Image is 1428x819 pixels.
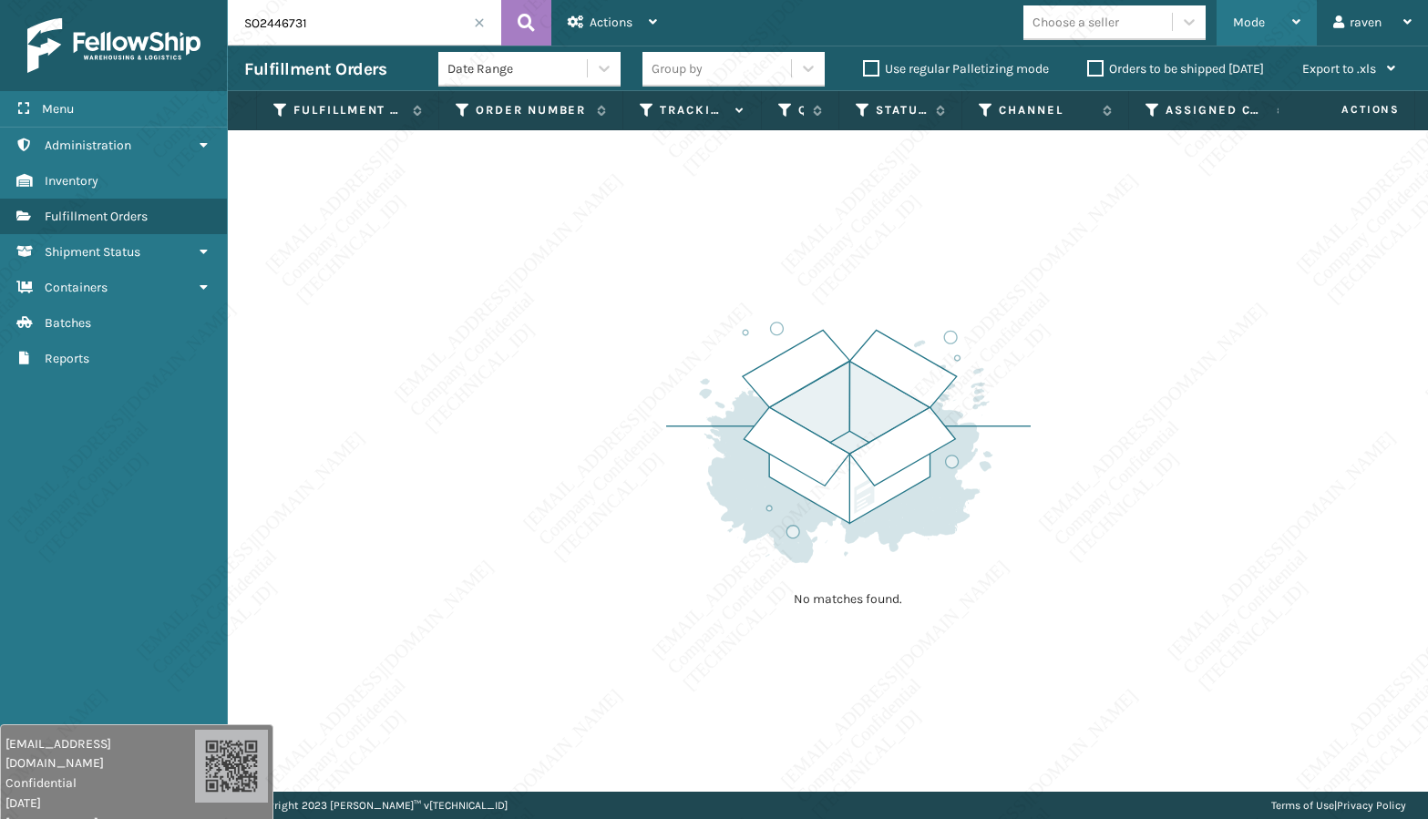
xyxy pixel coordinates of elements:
[293,102,404,118] label: Fulfillment Order Id
[1166,102,1268,118] label: Assigned Carrier Service
[45,351,89,366] span: Reports
[863,61,1049,77] label: Use regular Palletizing mode
[652,59,703,78] div: Group by
[1271,799,1334,812] a: Terms of Use
[42,101,74,117] span: Menu
[244,58,386,80] h3: Fulfillment Orders
[45,138,131,153] span: Administration
[999,102,1094,118] label: Channel
[1271,792,1406,819] div: |
[5,734,195,773] span: [EMAIL_ADDRESS][DOMAIN_NAME]
[45,209,148,224] span: Fulfillment Orders
[590,15,632,30] span: Actions
[45,280,108,295] span: Containers
[1087,61,1264,77] label: Orders to be shipped [DATE]
[250,792,508,819] p: Copyright 2023 [PERSON_NAME]™ v [TECHNICAL_ID]
[1233,15,1265,30] span: Mode
[1284,95,1411,125] span: Actions
[876,102,927,118] label: Status
[1302,61,1376,77] span: Export to .xls
[798,102,804,118] label: Quantity
[660,102,726,118] label: Tracking Number
[45,173,98,189] span: Inventory
[5,793,195,813] span: [DATE]
[5,773,195,793] span: Confidential
[1337,799,1406,812] a: Privacy Policy
[45,315,91,331] span: Batches
[447,59,589,78] div: Date Range
[1032,13,1119,32] div: Choose a seller
[476,102,588,118] label: Order Number
[45,244,140,260] span: Shipment Status
[27,18,200,73] img: logo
